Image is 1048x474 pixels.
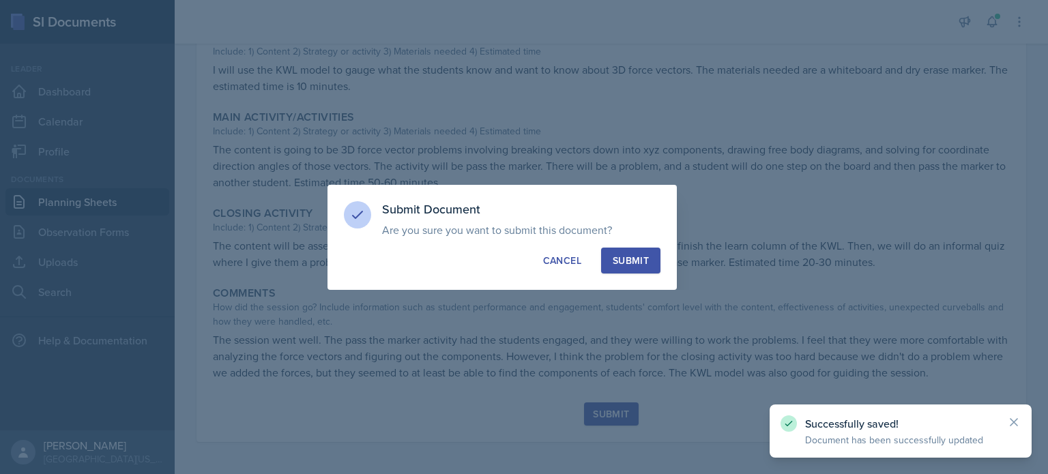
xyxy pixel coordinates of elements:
[543,254,581,267] div: Cancel
[613,254,649,267] div: Submit
[532,248,593,273] button: Cancel
[805,433,996,447] p: Document has been successfully updated
[382,223,660,237] p: Are you sure you want to submit this document?
[805,417,996,430] p: Successfully saved!
[601,248,660,273] button: Submit
[382,201,660,218] h3: Submit Document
